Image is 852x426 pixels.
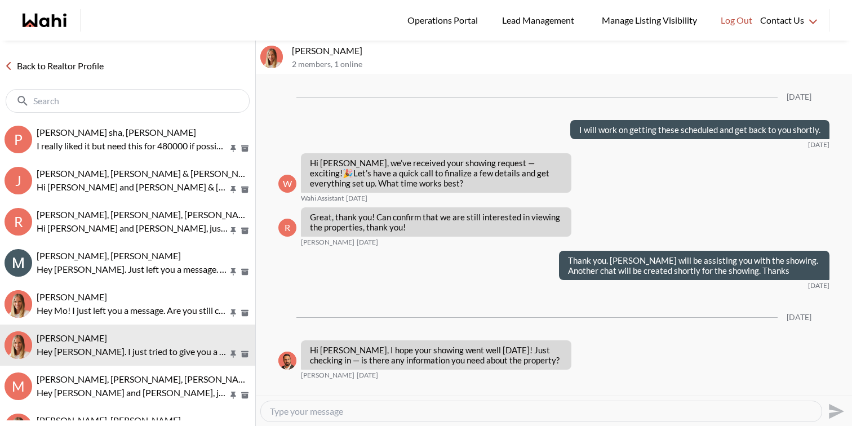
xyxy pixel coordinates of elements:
[23,14,66,27] a: Wahi homepage
[37,263,228,276] p: Hey [PERSON_NAME]. Just left you a message. I emailed over some listings [DATE] so you can stay u...
[407,13,482,28] span: Operations Portal
[37,127,196,137] span: [PERSON_NAME] sha, [PERSON_NAME]
[357,238,378,247] time: 2025-08-16T20:41:43.782Z
[278,219,296,237] div: R
[5,290,32,318] img: M
[239,267,251,277] button: Archive
[787,92,811,102] div: [DATE]
[822,398,847,424] button: Send
[33,95,224,106] input: Search
[301,238,354,247] span: [PERSON_NAME]
[278,352,296,370] img: B
[239,185,251,194] button: Archive
[37,168,333,179] span: [PERSON_NAME], [PERSON_NAME] & [PERSON_NAME] [PERSON_NAME]
[37,415,181,425] span: [PERSON_NAME], [PERSON_NAME]
[301,194,344,203] span: Wahi Assistant
[37,386,228,400] p: Hey [PERSON_NAME] and [PERSON_NAME], just tried to give you a call to check in. Are you still sea...
[37,139,228,153] p: I really liked it but need this for 480000 if possible at all to negotiate
[260,46,283,68] div: Ritu Gill, Michelle
[301,371,354,380] span: [PERSON_NAME]
[5,331,32,359] img: R
[5,372,32,400] div: M
[292,45,847,56] p: [PERSON_NAME]
[579,125,820,135] p: I will work on getting these scheduled and get back to you shortly.
[228,267,238,277] button: Pin
[239,144,251,153] button: Archive
[568,255,820,276] p: Thank you. [PERSON_NAME] will be assisting you with the showing. Another chat will be created sho...
[270,406,813,417] textarea: Type your message
[5,249,32,277] img: M
[37,209,255,220] span: [PERSON_NAME], [PERSON_NAME], [PERSON_NAME]
[808,281,829,290] time: 2025-08-16T20:46:30.499Z
[5,167,32,194] div: J
[5,126,32,153] div: p
[5,290,32,318] div: Mo Ha, Michelle
[278,175,296,193] div: W
[598,13,700,28] span: Manage Listing Visibility
[787,313,811,322] div: [DATE]
[37,180,228,194] p: Hi [PERSON_NAME] and [PERSON_NAME] & [PERSON_NAME], just a reminder, the offer presentation for [...
[808,140,829,149] time: 2025-08-16T20:01:35.938Z
[502,13,578,28] span: Lead Management
[239,349,251,359] button: Archive
[5,249,32,277] div: Marian Kotormus, Michelle
[310,212,562,232] p: Great, thank you! Can confirm that we are still interested in viewing the properties, thank you!
[239,390,251,400] button: Archive
[228,144,238,153] button: Pin
[228,185,238,194] button: Pin
[292,60,847,69] p: 2 members , 1 online
[37,221,228,235] p: Hi [PERSON_NAME] and [PERSON_NAME], just a reminder, the offer presentation for [STREET_ADDRESS][...
[357,371,378,380] time: 2025-08-19T17:03:30.905Z
[37,304,228,317] p: Hey Mo! I just left you a message. Are you still considering a move?
[310,345,562,365] p: Hi [PERSON_NAME], I hope your showing went well [DATE]! Just checking in — is there any informati...
[37,291,107,302] span: [PERSON_NAME]
[37,332,107,343] span: [PERSON_NAME]
[37,374,255,384] span: [PERSON_NAME], [PERSON_NAME], [PERSON_NAME]
[310,158,562,188] p: Hi [PERSON_NAME], we’ve received your showing request —exciting! Let’s have a quick call to final...
[228,349,238,359] button: Pin
[346,194,367,203] time: 2025-08-16T20:02:03.367Z
[5,208,32,236] div: R
[228,390,238,400] button: Pin
[239,226,251,236] button: Archive
[37,345,228,358] p: Hey [PERSON_NAME]. I just tried to give you a call to check in. How are things coming along with ...
[260,46,283,68] img: R
[721,13,752,28] span: Log Out
[278,352,296,370] div: Behnam Fazili
[37,250,181,261] span: [PERSON_NAME], [PERSON_NAME]
[228,308,238,318] button: Pin
[228,226,238,236] button: Pin
[239,308,251,318] button: Archive
[343,168,353,178] span: 🎉
[5,331,32,359] div: Ritu Gill, Michelle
